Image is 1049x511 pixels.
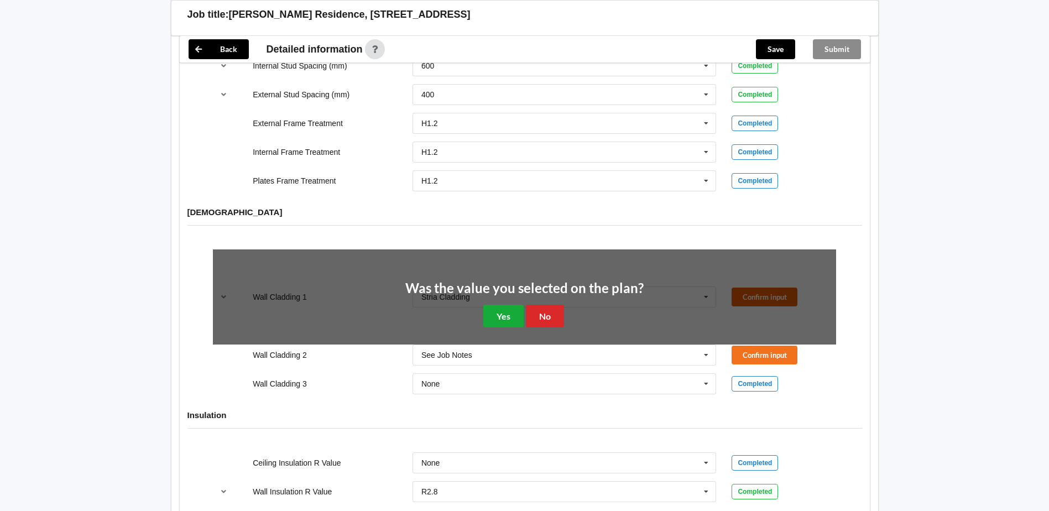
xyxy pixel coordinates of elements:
h3: [PERSON_NAME] Residence, [STREET_ADDRESS] [229,8,471,21]
h2: Was the value you selected on the plan? [405,280,644,297]
div: Completed [732,87,778,102]
div: Completed [732,376,778,392]
div: H1.2 [421,148,438,156]
div: See Job Notes [421,351,472,359]
label: External Stud Spacing (mm) [253,90,349,99]
label: Plates Frame Treatment [253,176,336,185]
label: Wall Cladding 3 [253,379,307,388]
button: Yes [483,305,524,327]
div: H1.2 [421,177,438,185]
label: Internal Frame Treatment [253,148,340,157]
h4: Insulation [187,410,862,420]
h3: Job title: [187,8,229,21]
div: Completed [732,173,778,189]
label: Wall Insulation R Value [253,487,332,496]
div: Completed [732,455,778,471]
button: reference-toggle [213,85,234,105]
div: None [421,380,440,388]
button: Save [756,39,795,59]
div: Completed [732,144,778,160]
label: Internal Stud Spacing (mm) [253,61,347,70]
div: Completed [732,116,778,131]
label: Wall Cladding 2 [253,351,307,359]
h4: [DEMOGRAPHIC_DATA] [187,207,862,217]
button: reference-toggle [213,56,234,76]
label: Ceiling Insulation R Value [253,458,341,467]
label: External Frame Treatment [253,119,343,128]
div: 600 [421,62,434,70]
div: None [421,459,440,467]
div: Completed [732,58,778,74]
div: Completed [732,484,778,499]
button: reference-toggle [213,482,234,502]
div: R2.8 [421,488,438,496]
span: Detailed information [267,44,363,54]
button: No [526,305,564,327]
button: Back [189,39,249,59]
div: 400 [421,91,434,98]
div: H1.2 [421,119,438,127]
button: Confirm input [732,346,797,364]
